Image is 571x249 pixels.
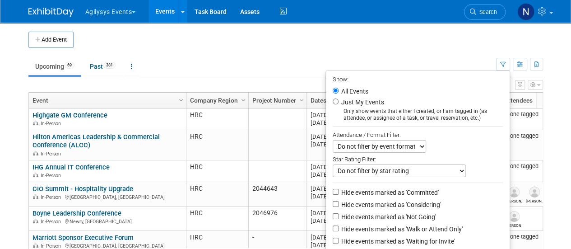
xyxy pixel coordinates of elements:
[311,141,349,148] div: [DATE]
[311,171,349,179] div: [DATE]
[333,130,503,140] div: Attendance / Format Filter:
[83,58,122,75] a: Past381
[311,209,349,217] div: [DATE]
[32,163,110,171] a: IHG Annual IT Conference
[238,93,248,106] a: Column Settings
[41,243,64,249] span: In-Person
[504,163,566,170] div: None tagged
[28,8,74,17] img: ExhibitDay
[32,185,133,193] a: CIO Summit - Hospitality Upgrade
[32,93,180,108] a: Event
[339,188,439,197] label: Hide events marked as 'Committed'
[41,173,64,179] span: In-Person
[32,234,134,242] a: Marriott Sponsor Executive Forum
[186,207,248,231] td: HRC
[240,97,247,104] span: Column Settings
[32,193,182,201] div: [GEOGRAPHIC_DATA], [GEOGRAPHIC_DATA]
[311,119,349,127] div: [DATE]
[464,4,506,20] a: Search
[41,219,64,225] span: In-Person
[186,130,248,160] td: HRC
[311,185,349,193] div: [DATE]
[311,133,349,141] div: [DATE]
[526,197,542,203] div: Tim Hansen
[339,88,368,94] label: All Events
[339,98,384,107] label: Just My Events
[190,93,242,108] a: Company Region
[311,241,349,249] div: [DATE]
[248,207,306,231] td: 2046976
[33,243,38,248] img: In-Person Event
[339,200,441,209] label: Hide events marked as 'Considering'
[41,121,64,127] span: In-Person
[41,194,64,200] span: In-Person
[506,197,522,203] div: Lindsey Fundine
[504,132,566,140] div: None tagged
[517,3,534,20] img: Natalie Morin
[333,153,503,164] div: Star Rating Filter:
[248,182,306,207] td: 2044643
[311,111,349,119] div: [DATE]
[33,173,38,177] img: In-Person Event
[33,194,38,199] img: In-Person Event
[33,151,38,155] img: In-Person Event
[298,97,305,104] span: Column Settings
[311,234,349,241] div: [DATE]
[65,62,74,69] span: 69
[252,93,301,108] a: Project Number
[333,73,503,85] div: Show:
[504,111,566,118] div: None tagged
[504,93,564,108] a: Attendees
[311,193,349,200] div: [DATE]
[311,217,349,225] div: [DATE]
[186,160,248,182] td: HRC
[32,217,182,225] div: Newry, [GEOGRAPHIC_DATA]
[339,225,463,234] label: Hide events marked as 'Walk or Attend Only'
[476,9,497,15] span: Search
[177,97,185,104] span: Column Settings
[333,108,503,122] div: Only show events that either I created, or I am tagged in (as attendee, or assignee of a task, or...
[506,222,522,228] div: Pamela McConnell
[176,93,186,106] a: Column Settings
[32,209,121,217] a: Boyne Leadership Conference
[186,108,248,130] td: HRC
[33,121,38,125] img: In-Person Event
[32,111,107,119] a: Highgate GM Conference
[32,133,160,150] a: Hilton Americas Leadership & Commercial Conference (ALCC)
[509,187,520,197] img: Lindsey Fundine
[28,32,74,48] button: Add Event
[311,163,349,171] div: [DATE]
[311,93,348,108] a: Dates
[339,237,455,246] label: Hide events marked as 'Waiting for Invite'
[33,219,38,223] img: In-Person Event
[28,58,81,75] a: Upcoming69
[41,151,64,157] span: In-Person
[297,93,306,106] a: Column Settings
[509,211,520,222] img: Pamela McConnell
[529,187,540,197] img: Tim Hansen
[339,212,436,221] label: Hide events marked as 'Not Going'
[186,182,248,207] td: HRC
[504,233,566,240] div: None tagged
[103,62,116,69] span: 381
